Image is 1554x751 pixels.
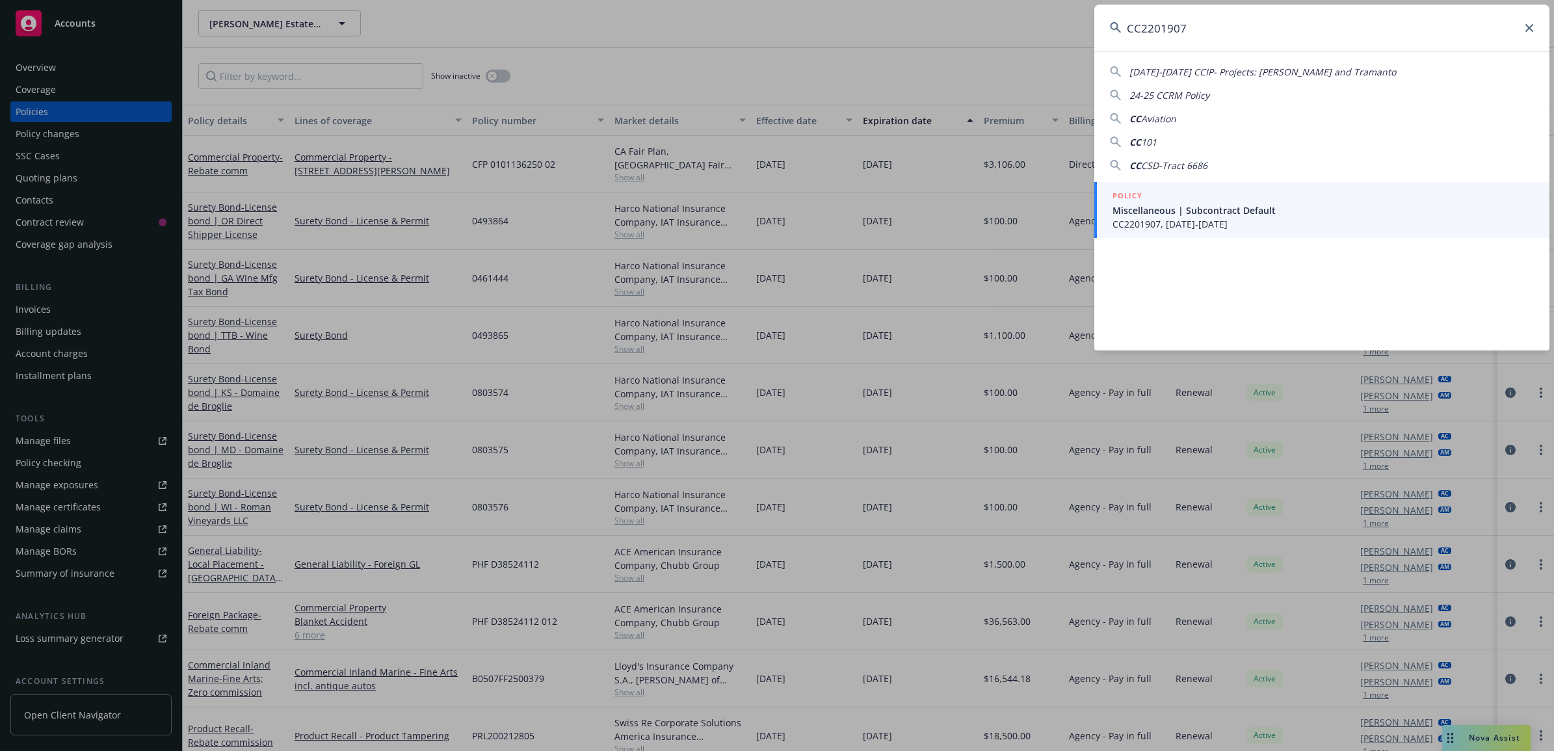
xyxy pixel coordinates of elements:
[1129,159,1141,172] span: CC
[1113,217,1534,231] span: CC2201907, [DATE]-[DATE]
[1129,136,1141,148] span: CC
[1141,136,1157,148] span: 101
[1141,159,1207,172] span: CSD-Tract 6686
[1113,189,1142,202] h5: POLICY
[1094,5,1549,51] input: Search...
[1113,204,1534,217] span: Miscellaneous | Subcontract Default
[1129,66,1396,78] span: [DATE]-[DATE] CCIP- Projects: [PERSON_NAME] and Tramanto
[1094,182,1549,238] a: POLICYMiscellaneous | Subcontract DefaultCC2201907, [DATE]-[DATE]
[1129,89,1209,101] span: 24-25 CCRM Policy
[1129,112,1141,125] span: CC
[1141,112,1176,125] span: Aviation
